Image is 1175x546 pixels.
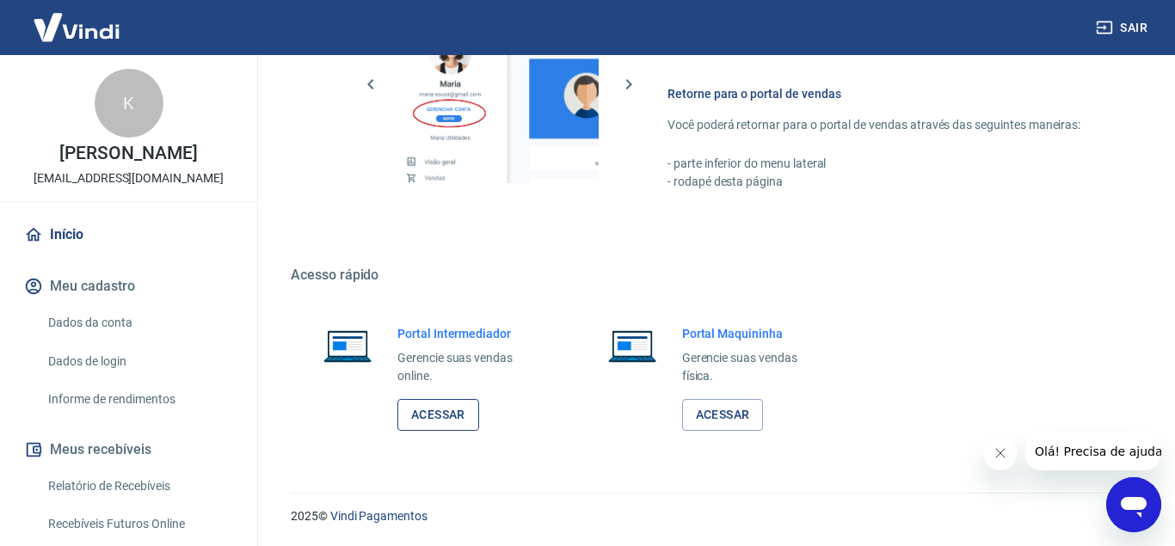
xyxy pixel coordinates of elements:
p: [EMAIL_ADDRESS][DOMAIN_NAME] [34,169,224,187]
img: Vindi [21,1,132,53]
button: Meus recebíveis [21,431,237,469]
p: Você poderá retornar para o portal de vendas através das seguintes maneiras: [667,116,1092,134]
a: Relatório de Recebíveis [41,469,237,504]
a: Acessar [397,399,479,431]
iframe: Button to launch messaging window [1106,477,1161,532]
h6: Portal Intermediador [397,325,544,342]
a: Dados da conta [41,305,237,340]
img: Imagem de um notebook aberto [596,325,668,366]
h6: Retorne para o portal de vendas [667,85,1092,102]
p: Gerencie suas vendas física. [682,349,829,385]
h6: Portal Maquininha [682,325,829,342]
button: Meu cadastro [21,267,237,305]
p: [PERSON_NAME] [59,144,197,163]
a: Dados de login [41,344,237,379]
a: Acessar [682,399,764,431]
button: Sair [1092,12,1154,44]
p: - parte inferior do menu lateral [667,155,1092,173]
p: 2025 © [291,507,1134,525]
p: - rodapé desta página [667,173,1092,191]
a: Início [21,216,237,254]
a: Vindi Pagamentos [330,509,428,523]
div: K [95,69,163,138]
iframe: Message from company [1024,433,1161,470]
p: Gerencie suas vendas online. [397,349,544,385]
a: Recebíveis Futuros Online [41,506,237,542]
h5: Acesso rápido [291,267,1134,284]
a: Informe de rendimentos [41,382,237,417]
img: Imagem de um notebook aberto [311,325,384,366]
span: Olá! Precisa de ajuda? [10,12,145,26]
iframe: Close message [983,436,1018,470]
